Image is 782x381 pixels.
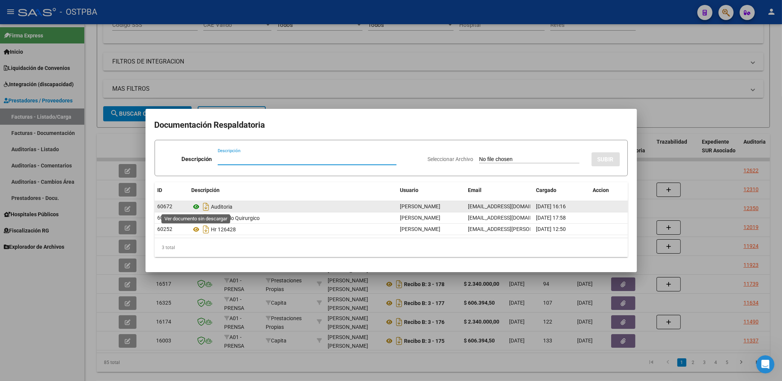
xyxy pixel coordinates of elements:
div: 3 total [155,238,628,257]
iframe: Intercom live chat [756,355,774,373]
div: Hr 126428 [192,223,394,235]
span: 60252 [158,226,173,232]
span: Accion [593,187,609,193]
span: 60672 [158,203,173,209]
span: Seleccionar Archivo [428,156,474,162]
datatable-header-cell: ID [155,182,189,198]
span: Usuario [400,187,419,193]
i: Descargar documento [201,212,211,224]
div: Auditoria [192,201,394,213]
datatable-header-cell: Email [465,182,533,198]
span: [PERSON_NAME] [400,203,441,209]
span: 60310 [158,215,173,221]
datatable-header-cell: Accion [590,182,628,198]
span: [PERSON_NAME] [400,226,441,232]
span: [EMAIL_ADDRESS][DOMAIN_NAME] [468,215,552,221]
span: Email [468,187,482,193]
span: Descripción [192,187,220,193]
span: ID [158,187,163,193]
span: [EMAIL_ADDRESS][PERSON_NAME][DOMAIN_NAME] [468,226,593,232]
i: Descargar documento [201,223,211,235]
button: SUBIR [592,152,620,166]
span: [DATE] 12:50 [536,226,566,232]
datatable-header-cell: Usuario [397,182,465,198]
div: Protocolo Quirurgico [192,212,394,224]
i: Descargar documento [201,201,211,213]
span: Cargado [536,187,557,193]
p: Descripción [181,155,212,164]
span: [DATE] 16:16 [536,203,566,209]
span: [DATE] 17:58 [536,215,566,221]
h2: Documentación Respaldatoria [155,118,628,132]
span: [EMAIL_ADDRESS][DOMAIN_NAME] [468,203,552,209]
datatable-header-cell: Cargado [533,182,590,198]
datatable-header-cell: Descripción [189,182,397,198]
span: SUBIR [598,156,614,163]
span: [PERSON_NAME] [400,215,441,221]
